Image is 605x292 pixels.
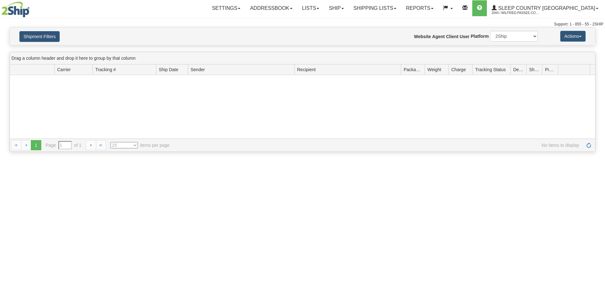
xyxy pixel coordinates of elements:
[451,66,466,73] span: Charge
[529,66,540,73] span: Shipment Issues
[414,33,431,40] label: Website
[584,140,594,150] a: Refresh
[159,66,178,73] span: Ship Date
[460,33,469,40] label: User
[427,66,441,73] span: Weight
[545,66,555,73] span: Pickup Status
[297,66,316,73] span: Recipient
[10,52,595,65] div: grid grouping header
[31,140,41,150] span: 1
[401,0,438,16] a: Reports
[432,33,445,40] label: Agent
[95,66,116,73] span: Tracking #
[487,0,603,16] a: Sleep Country [GEOGRAPHIC_DATA] 2044 / Wilfried.Passee-Coutrin
[2,22,603,27] div: Support: 1 - 855 - 55 - 2SHIP
[19,31,60,42] button: Shipment Filters
[245,0,297,16] a: Addressbook
[2,2,30,17] img: logo2044.jpg
[207,0,245,16] a: Settings
[471,33,489,39] label: Platform
[297,0,324,16] a: Lists
[404,66,422,73] span: Packages
[57,66,71,73] span: Carrier
[191,66,205,73] span: Sender
[446,33,458,40] label: Client
[513,66,524,73] span: Delivery Status
[475,66,506,73] span: Tracking Status
[349,0,401,16] a: Shipping lists
[324,0,348,16] a: Ship
[492,10,539,16] span: 2044 / Wilfried.Passee-Coutrin
[178,142,579,148] span: No items to display
[46,141,82,149] span: Page of 1
[560,31,586,42] button: Actions
[497,5,595,11] span: Sleep Country [GEOGRAPHIC_DATA]
[111,142,170,148] span: items per page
